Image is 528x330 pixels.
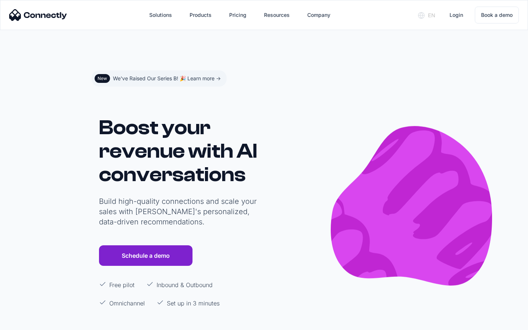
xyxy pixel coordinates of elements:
p: Free pilot [109,280,135,289]
a: Login [444,6,469,24]
div: Company [301,6,336,24]
a: Schedule a demo [99,245,192,266]
div: Login [450,10,463,20]
div: Company [307,10,330,20]
div: Solutions [143,6,178,24]
a: NewWe've Raised Our Series B! 🎉 Learn more -> [92,70,227,87]
div: en [412,10,441,21]
div: en [428,10,435,21]
a: Pricing [223,6,252,24]
p: Build high-quality connections and scale your sales with [PERSON_NAME]'s personalized, data-drive... [99,196,260,227]
a: Book a demo [475,7,519,23]
div: Products [184,6,217,24]
div: Resources [264,10,290,20]
div: Pricing [229,10,246,20]
div: Resources [258,6,296,24]
img: Connectly Logo [9,9,67,21]
h1: Boost your revenue with AI conversations [99,116,260,186]
div: Products [190,10,212,20]
p: Omnichannel [109,299,145,308]
ul: Language list [15,317,44,327]
div: We've Raised Our Series B! 🎉 Learn more -> [113,73,221,84]
aside: Language selected: English [7,316,44,327]
div: New [98,76,107,81]
p: Set up in 3 minutes [167,299,220,308]
div: Solutions [149,10,172,20]
p: Inbound & Outbound [157,280,213,289]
